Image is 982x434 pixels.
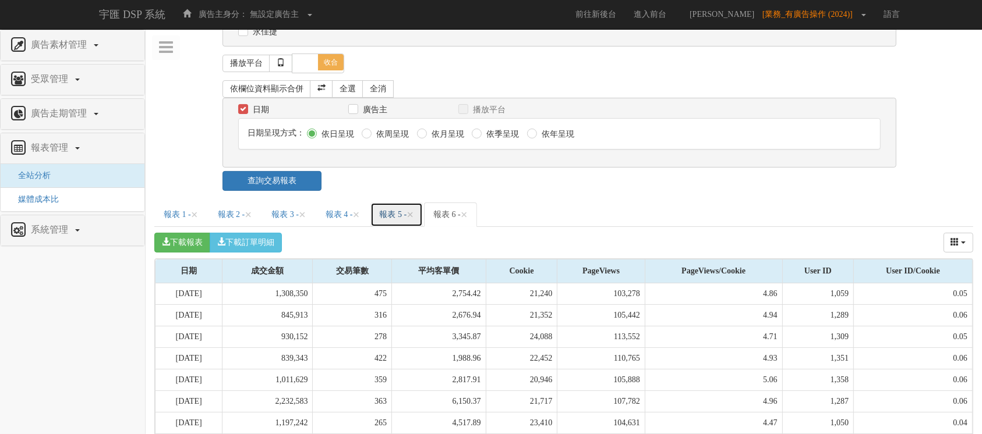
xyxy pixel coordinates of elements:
div: 成交金額 [222,259,312,283]
div: PageViews/Cookie [645,259,782,283]
td: 1,197,242 [222,412,313,434]
span: × [245,208,252,222]
td: 4.47 [645,412,782,434]
td: 0.06 [854,348,973,369]
span: × [191,208,198,222]
td: 1,308,350 [222,283,313,305]
td: 1,309 [782,326,854,348]
span: 廣告走期管理 [28,108,93,118]
span: [業務_有廣告操作 (2024)] [762,10,859,19]
td: [DATE] [156,283,222,305]
td: 422 [313,348,392,369]
td: 930,152 [222,326,313,348]
button: Close [299,209,306,221]
span: 受眾管理 [28,74,74,84]
div: User ID [783,259,854,283]
span: 無設定廣告主 [250,10,299,19]
td: 1,289 [782,305,854,326]
a: 全站分析 [9,171,51,180]
td: 5.06 [645,369,782,391]
button: Close [407,209,414,221]
td: [DATE] [156,391,222,412]
td: 1,988.96 [392,348,486,369]
label: 永佳捷 [250,26,277,38]
td: 839,343 [222,348,313,369]
td: 113,552 [557,326,645,348]
button: Close [353,209,360,221]
div: PageViews [557,259,645,283]
td: 23,410 [486,412,557,434]
span: × [461,208,468,222]
span: [PERSON_NAME] [684,10,760,19]
label: 播放平台 [470,104,506,116]
div: 日期 [156,259,222,283]
td: [DATE] [156,412,222,434]
td: 1,358 [782,369,854,391]
td: 21,717 [486,391,557,412]
button: 下載訂單明細 [210,233,282,252]
td: 24,088 [486,326,557,348]
a: 媒體成本比 [9,195,59,204]
td: 110,765 [557,348,645,369]
td: 363 [313,391,392,412]
td: 0.06 [854,305,973,326]
span: × [353,208,360,222]
td: 1,351 [782,348,854,369]
div: 平均客單價 [392,259,486,283]
td: 1,287 [782,391,854,412]
a: 系統管理 [9,221,136,240]
span: 廣告素材管理 [28,40,93,49]
td: [DATE] [156,348,222,369]
div: User ID/Cookie [854,259,972,283]
label: 依周呈現 [373,129,409,140]
td: 21,240 [486,283,557,305]
span: × [407,208,414,222]
button: Close [461,209,468,221]
td: 107,782 [557,391,645,412]
div: 交易筆數 [313,259,391,283]
label: 依季呈現 [483,129,519,140]
span: 廣告主身分： [199,10,248,19]
td: 103,278 [557,283,645,305]
td: 316 [313,305,392,326]
td: 4.86 [645,283,782,305]
td: 1,011,629 [222,369,313,391]
td: 105,888 [557,369,645,391]
a: 報表 4 - [316,202,369,227]
a: 受眾管理 [9,70,136,89]
td: [DATE] [156,305,222,326]
a: 報表 1 - [154,202,207,227]
div: Columns [944,233,974,252]
td: 104,631 [557,412,645,434]
td: 4,517.89 [392,412,486,434]
div: Cookie [486,259,557,283]
label: 依年呈現 [539,129,574,140]
td: 475 [313,283,392,305]
td: 2,754.42 [392,283,486,305]
span: 報表管理 [28,143,74,152]
td: 20,946 [486,369,557,391]
a: 報表管理 [9,139,136,158]
td: 22,452 [486,348,557,369]
td: 0.05 [854,326,973,348]
a: 報表 5 - [370,202,423,227]
td: 4.94 [645,305,782,326]
a: 查詢交易報表 [222,171,322,191]
td: 4.93 [645,348,782,369]
td: 359 [313,369,392,391]
td: 6,150.37 [392,391,486,412]
button: Close [245,209,252,221]
label: 日期 [250,104,269,116]
label: 廣告主 [360,104,387,116]
td: 105,442 [557,305,645,326]
span: × [299,208,306,222]
span: 收合 [318,54,344,70]
a: 報表 2 - [209,202,262,227]
td: 1,050 [782,412,854,434]
label: 依日呈現 [319,129,354,140]
a: 廣告素材管理 [9,36,136,55]
td: 0.06 [854,369,973,391]
td: 845,913 [222,305,313,326]
td: 0.05 [854,283,973,305]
